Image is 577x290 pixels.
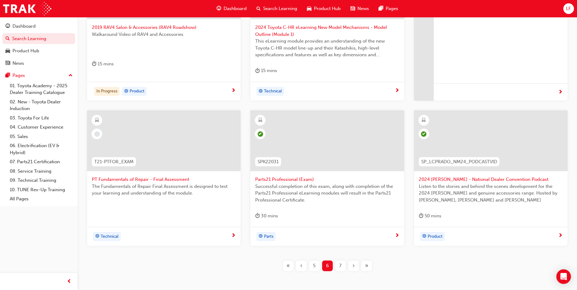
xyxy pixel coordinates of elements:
[12,72,25,79] div: Pages
[2,19,75,70] button: DashboardSearch LearningProduct HubNews
[231,88,236,94] span: next-icon
[94,87,120,96] div: In Progress
[314,5,341,12] span: Product Hub
[12,23,36,30] div: Dashboard
[130,88,144,95] span: Product
[7,185,75,195] a: 10. TUNE Rev-Up Training
[302,2,346,15] a: car-iconProduct Hub
[101,233,119,240] span: Technical
[252,2,302,15] a: search-iconSearch Learning
[7,176,75,185] a: 09. Technical Training
[360,261,373,271] button: Last page
[255,183,399,204] span: Successful completion of this exam, along with completion of the Parts21 Professional eLearning m...
[68,72,73,80] span: up-icon
[256,5,261,12] span: search-icon
[558,90,563,95] span: next-icon
[5,24,10,29] span: guage-icon
[255,176,399,183] span: Parts21 Professional (Exam)
[308,261,321,271] button: Page 5
[334,261,347,271] button: Page 7
[92,176,236,183] span: PT Fundamentals of Repair - Final Assessment
[255,38,399,58] span: This eLearning module provides an understanding of the new Toyota C-HR model line-up and their Ka...
[255,212,278,220] div: 30 mins
[67,278,71,285] span: prev-icon
[92,24,236,31] span: 2019 RAV4 Salon & Accessories (RAV4 Roadshow)
[282,261,295,271] button: First page
[5,36,10,42] span: search-icon
[92,60,114,68] div: 15 mins
[419,183,563,204] span: Listen to the stories and behind the scenes development for the 2024 [PERSON_NAME] and genuine ac...
[7,81,75,97] a: 01. Toyota Academy - 2025 Dealer Training Catalogue
[212,2,252,15] a: guage-iconDashboard
[326,262,329,269] span: 6
[217,5,221,12] span: guage-icon
[255,67,260,74] span: duration-icon
[5,73,10,78] span: pages-icon
[419,176,563,183] span: 2024 [PERSON_NAME] - National Dealer Convention Podcast
[422,116,426,124] span: learningResourceType_ELEARNING-icon
[300,262,302,269] span: ‹
[258,131,263,137] span: learningRecordVerb_COMPLETE-icon
[3,2,51,16] img: Trak
[347,261,360,271] button: Next page
[2,70,75,81] button: Pages
[264,88,282,95] span: Technical
[350,5,355,12] span: news-icon
[7,123,75,132] a: 04. Customer Experience
[339,262,342,269] span: 7
[395,233,399,239] span: next-icon
[259,88,263,95] span: target-icon
[255,24,399,38] span: 2024 Toyota C-HR eLearning New Model Mechanisms - Model Outline (Module 1)
[7,194,75,204] a: All Pages
[87,110,241,246] a: T21-PTFOR_EXAMPT Fundamentals of Repair - Final AssessmentThe Fundamentals of Repair Final Assess...
[307,5,311,12] span: car-icon
[263,5,297,12] span: Search Learning
[7,132,75,141] a: 05. Sales
[264,233,273,240] span: Parts
[563,3,574,14] button: LF
[7,97,75,113] a: 02. New - Toyota Dealer Induction
[313,262,315,269] span: 5
[7,157,75,167] a: 07. Parts21 Certification
[428,233,443,240] span: Product
[7,167,75,176] a: 08. Service Training
[7,113,75,123] a: 03. Toyota For Life
[379,5,383,12] span: pages-icon
[259,233,263,240] span: target-icon
[224,5,247,12] span: Dashboard
[258,116,262,124] span: learningResourceType_ELEARNING-icon
[5,48,10,54] span: car-icon
[94,158,134,165] span: T21-PTFOR_EXAM
[2,21,75,32] a: Dashboard
[2,58,75,69] a: News
[287,262,290,269] span: «
[558,233,563,239] span: next-icon
[421,158,497,165] span: SP_LCPRADO_NM24_PODCASTVID
[346,2,374,15] a: news-iconNews
[95,233,99,240] span: target-icon
[556,269,571,284] div: Open Intercom Messenger
[95,116,99,124] span: learningResourceType_ELEARNING-icon
[231,233,236,239] span: next-icon
[94,131,100,137] span: learningRecordVerb_NONE-icon
[2,33,75,44] a: Search Learning
[92,31,236,38] span: Walkaround Video of RAV4 and Accessories
[250,110,404,246] a: SPK22031Parts21 Professional (Exam)Successful completion of this exam, along with completion of t...
[353,262,355,269] span: ›
[321,261,334,271] button: Page 6
[7,141,75,157] a: 06. Electrification (EV & Hybrid)
[386,5,398,12] span: Pages
[374,2,403,15] a: pages-iconPages
[395,88,399,94] span: next-icon
[414,110,568,246] a: SP_LCPRADO_NM24_PODCASTVID2024 [PERSON_NAME] - National Dealer Convention PodcastListen to the st...
[365,262,368,269] span: »
[124,88,128,95] span: target-icon
[419,212,441,220] div: 50 mins
[422,233,426,240] span: target-icon
[295,261,308,271] button: Previous page
[566,5,571,12] span: LF
[258,158,279,165] span: SPK22031
[357,5,369,12] span: News
[12,60,24,67] div: News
